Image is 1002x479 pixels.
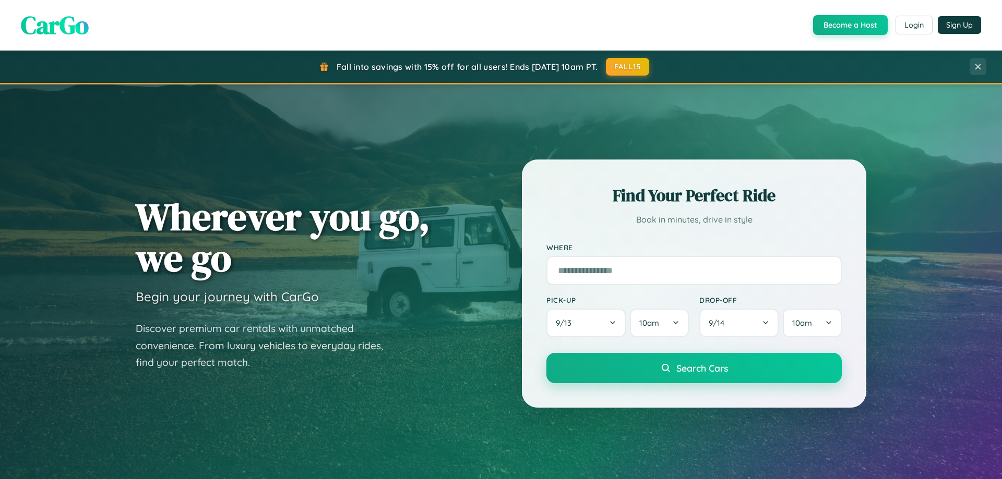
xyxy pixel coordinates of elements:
[813,15,888,35] button: Become a Host
[709,318,730,328] span: 9 / 14
[136,289,319,304] h3: Begin your journey with CarGo
[792,318,812,328] span: 10am
[938,16,981,34] button: Sign Up
[337,62,598,72] span: Fall into savings with 15% off for all users! Ends [DATE] 10am PT.
[546,243,842,252] label: Where
[136,196,430,278] h1: Wherever you go, we go
[556,318,577,328] span: 9 / 13
[21,8,89,42] span: CarGo
[546,353,842,383] button: Search Cars
[546,184,842,207] h2: Find Your Perfect Ride
[699,296,842,304] label: Drop-off
[676,362,728,374] span: Search Cars
[783,309,842,337] button: 10am
[546,296,689,304] label: Pick-up
[896,16,933,34] button: Login
[630,309,689,337] button: 10am
[136,320,397,371] p: Discover premium car rentals with unmatched convenience. From luxury vehicles to everyday rides, ...
[546,309,626,337] button: 9/13
[639,318,659,328] span: 10am
[699,309,779,337] button: 9/14
[546,212,842,227] p: Book in minutes, drive in style
[606,58,650,76] button: FALL15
